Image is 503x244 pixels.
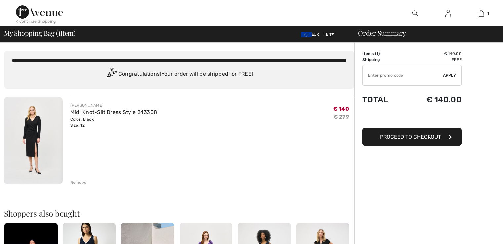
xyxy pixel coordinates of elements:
[404,88,462,111] td: € 140.00
[301,32,312,37] img: Euro
[334,114,349,120] s: € 279
[16,5,63,19] img: 1ère Avenue
[105,68,118,81] img: Congratulation2.svg
[380,134,441,140] span: Proceed to Checkout
[412,9,418,17] img: search the website
[70,180,87,185] div: Remove
[362,88,404,111] td: Total
[440,9,456,18] a: Sign In
[4,97,63,184] img: Midi Knot-Slit Dress Style 243308
[16,19,56,24] div: < Continue Shopping
[363,65,443,85] input: Promo code
[362,128,462,146] button: Proceed to Checkout
[362,51,404,57] td: Items ( )
[4,209,354,217] h2: Shoppers also bought
[465,9,497,17] a: 1
[58,28,60,37] span: 1
[4,30,76,36] span: My Shopping Bag ( Item)
[70,109,157,115] a: Midi Knot-Slit Dress Style 243308
[445,9,451,17] img: My Info
[70,102,157,108] div: [PERSON_NAME]
[487,10,489,16] span: 1
[404,51,462,57] td: € 140.00
[376,51,378,56] span: 1
[362,57,404,62] td: Shipping
[350,30,499,36] div: Order Summary
[333,106,349,112] span: € 140
[326,32,334,37] span: EN
[301,32,322,37] span: EUR
[12,68,346,81] div: Congratulations! Your order will be shipped for FREE!
[70,116,157,128] div: Color: Black Size: 12
[479,9,484,17] img: My Bag
[443,72,456,78] span: Apply
[404,57,462,62] td: Free
[362,111,462,126] iframe: PayPal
